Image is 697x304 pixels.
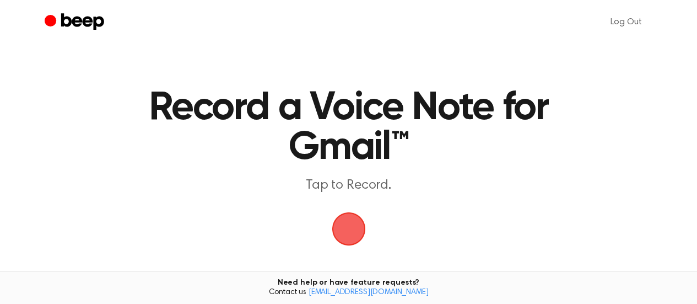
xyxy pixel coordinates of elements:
[332,212,365,246] img: Beep Logo
[119,88,578,168] h1: Record a Voice Note for Gmail™
[137,177,560,195] p: Tap to Record.
[7,288,690,298] span: Contact us
[309,289,429,296] a: [EMAIL_ADDRESS][DOMAIN_NAME]
[45,12,107,33] a: Beep
[599,9,653,35] a: Log Out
